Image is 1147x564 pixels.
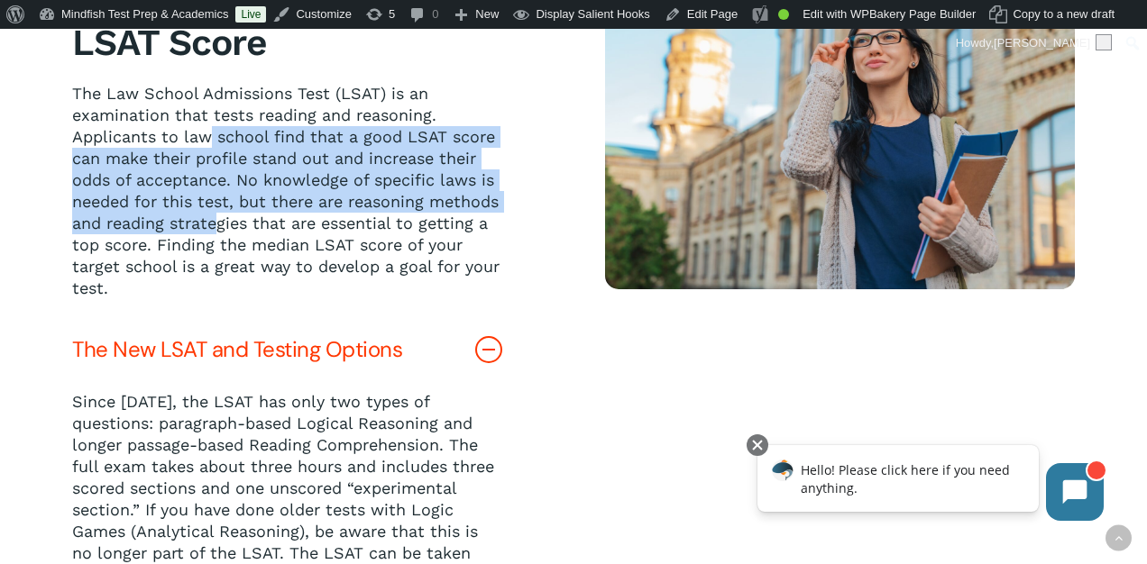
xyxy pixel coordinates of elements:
span: [PERSON_NAME] [994,36,1090,50]
iframe: Chatbot [739,431,1122,539]
a: Howdy, [950,29,1119,58]
a: Live [235,6,266,23]
div: Good [778,9,789,20]
a: The New LSAT and Testing Options [72,308,502,391]
span: The Law School Admissions Test (LSAT) is an examination that tests reading and reasoning. Applica... [72,84,500,297]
